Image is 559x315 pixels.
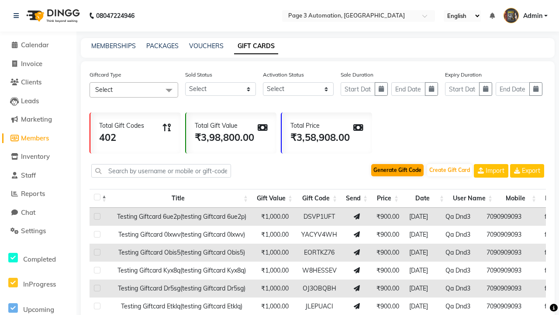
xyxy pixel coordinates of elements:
[99,130,144,145] div: 402
[482,244,526,262] td: 7090909093
[522,167,540,175] span: Export
[371,164,424,176] button: Generate Gift Code
[372,208,404,226] td: ₹900.00
[2,77,74,87] a: Clients
[252,189,297,208] th: Gift Value: activate to sort column ascending
[303,284,336,292] span: OJ3OBQBH
[21,171,36,179] span: Staff
[90,189,111,208] th: : activate to sort column descending
[111,189,252,208] th: Title: activate to sort column ascending
[21,208,35,217] span: Chat
[372,226,404,244] td: ₹900.00
[434,244,482,262] td: Qa Dnd3
[195,121,254,130] div: Total Gift Value
[342,189,372,208] th: Send : activate to sort column ascending
[305,302,333,310] span: JLEPUACI
[2,171,74,181] a: Staff
[189,42,224,50] a: VOUCHERS
[21,152,50,161] span: Inventory
[263,71,304,79] label: Activation Status
[482,226,526,244] td: 7090909093
[252,208,297,226] td: ₹1,000.00
[2,189,74,199] a: Reports
[252,226,297,244] td: ₹1,000.00
[403,189,449,208] th: Date: activate to sort column ascending
[21,97,39,105] span: Leads
[2,226,74,236] a: Settings
[297,189,342,208] th: Gift Code: activate to sort column ascending
[185,71,212,79] label: Sold Status
[497,189,541,208] th: Mobile: activate to sort column ascending
[304,213,335,220] span: DSVP1UFT
[146,42,179,50] a: PACKAGES
[21,115,52,123] span: Marketing
[482,208,526,226] td: 7090909093
[341,71,373,79] label: Sale Duration
[404,226,434,244] td: [DATE]
[2,115,74,125] a: Marketing
[90,71,121,79] label: Giftcard Type
[2,96,74,106] a: Leads
[372,189,403,208] th: Price: activate to sort column ascending
[290,130,350,145] div: ₹3,58,908.00
[252,244,297,262] td: ₹1,000.00
[21,227,46,235] span: Settings
[111,226,252,244] td: Testing Giftcard 0lxwv(testing Giftcard 0lxwv)
[23,280,56,288] span: InProgress
[301,231,337,238] span: YACYV4WH
[2,152,74,162] a: Inventory
[404,244,434,262] td: [DATE]
[510,164,544,178] button: Export
[372,244,404,262] td: ₹900.00
[434,226,482,244] td: Qa Dnd3
[95,86,113,94] span: Select
[404,262,434,280] td: [DATE]
[21,41,49,49] span: Calendar
[111,262,252,280] td: Testing Giftcard Kyx8q(testing Giftcard Kyx8q)
[91,164,231,178] input: Search by username or mobile or gift-code
[434,280,482,297] td: Qa Dnd3
[304,248,335,256] span: EORTKZ76
[445,71,482,79] label: Expiry Duration
[2,59,74,69] a: Invoice
[504,8,519,23] img: Admin
[434,262,482,280] td: Qa Dnd3
[2,40,74,50] a: Calendar
[195,130,254,145] div: ₹3,98,800.00
[482,262,526,280] td: 7090909093
[427,164,472,176] button: Create Gift Card
[482,280,526,297] td: 7090909093
[23,255,56,263] span: Completed
[23,305,54,314] span: Upcoming
[434,208,482,226] td: Qa Dnd3
[111,280,252,297] td: Testing Giftcard Dr5sg(testing Giftcard Dr5sg)
[21,78,41,86] span: Clients
[96,3,135,28] b: 08047224946
[474,164,508,178] button: Import
[391,82,425,96] input: End Date
[445,82,479,96] input: Start Date
[341,82,375,96] input: Start Date
[21,59,42,68] span: Invoice
[22,3,82,28] img: logo
[404,208,434,226] td: [DATE]
[234,38,278,54] a: GIFT CARDS
[91,42,136,50] a: MEMBERSHIPS
[523,11,542,21] span: Admin
[486,167,504,175] span: Import
[252,262,297,280] td: ₹1,000.00
[290,121,350,130] div: Total Price
[404,280,434,297] td: [DATE]
[496,82,530,96] input: End Date
[302,266,337,274] span: W8HESSEV
[111,208,252,226] td: Testing Giftcard 6ue2p(testing Giftcard 6ue2p)
[372,280,404,297] td: ₹900.00
[449,189,497,208] th: User Name: activate to sort column ascending
[111,244,252,262] td: Testing Giftcard Obis5(testing Giftcard Obis5)
[2,133,74,143] a: Members
[21,134,49,142] span: Members
[99,121,144,130] div: Total Gift Codes
[372,262,404,280] td: ₹900.00
[252,280,297,297] td: ₹1,000.00
[2,208,74,218] a: Chat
